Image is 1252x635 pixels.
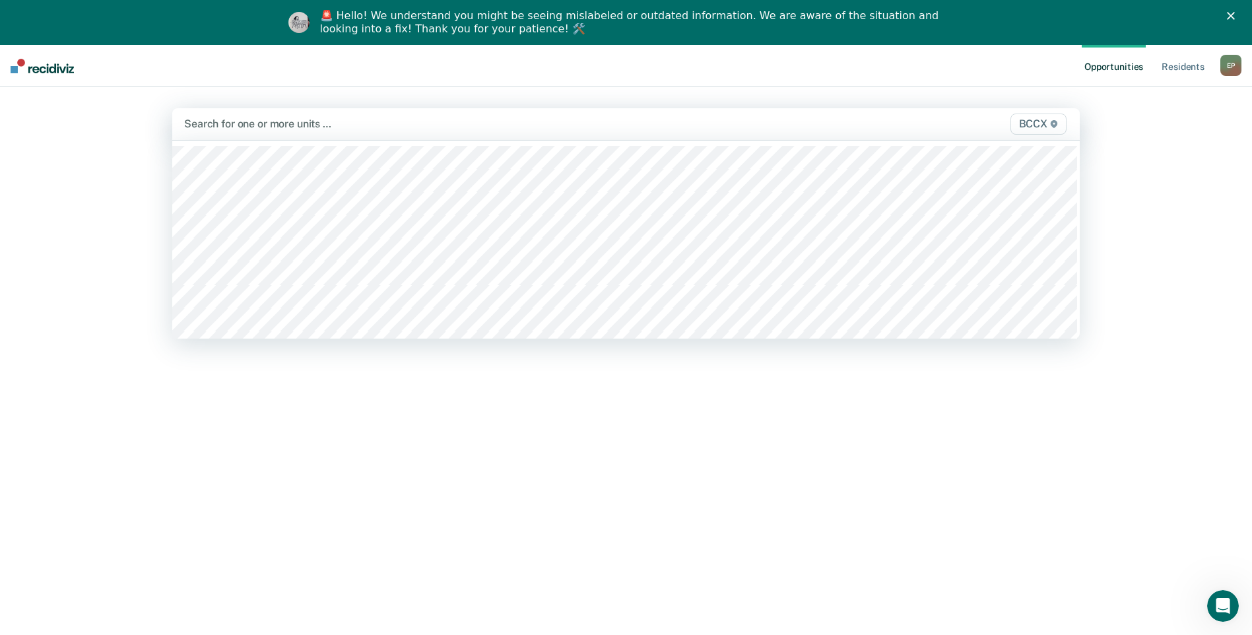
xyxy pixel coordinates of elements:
div: E P [1220,55,1241,76]
a: Residents [1159,45,1207,87]
div: Close [1227,12,1240,20]
a: Opportunities [1082,45,1146,87]
iframe: Intercom live chat [1207,590,1239,622]
img: Recidiviz [11,59,74,73]
span: BCCX [1010,114,1067,135]
img: Profile image for Kim [288,12,310,33]
button: EP [1220,55,1241,76]
div: 🚨 Hello! We understand you might be seeing mislabeled or outdated information. We are aware of th... [320,9,943,36]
